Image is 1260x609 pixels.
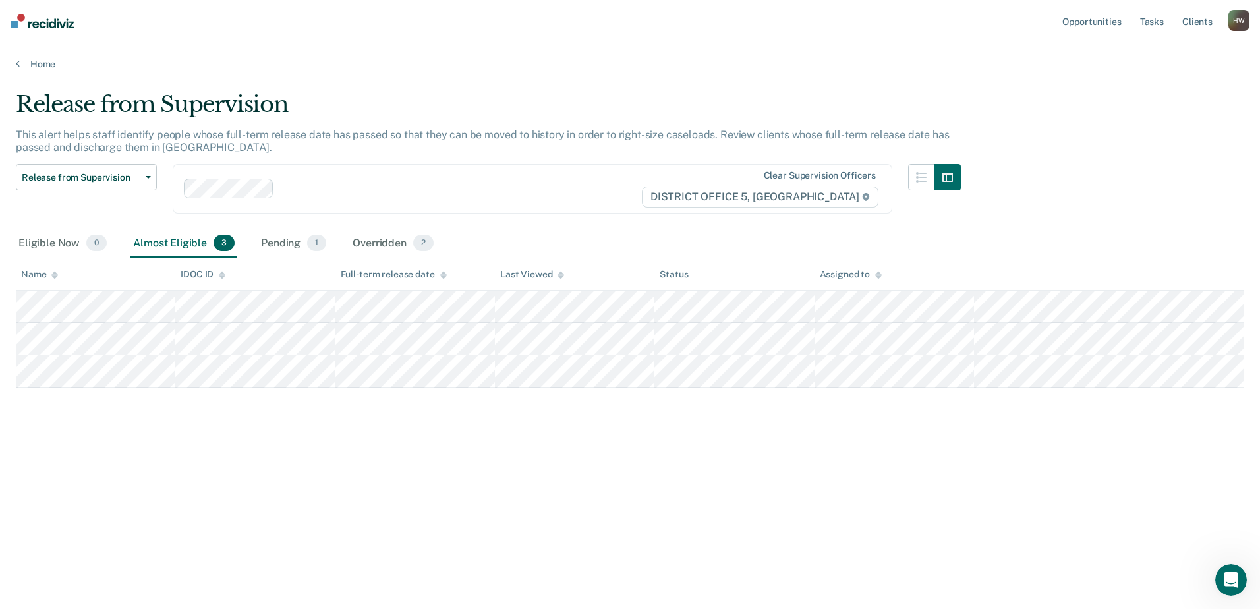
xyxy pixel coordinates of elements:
[130,229,237,258] div: Almost Eligible3
[86,235,107,252] span: 0
[660,269,688,280] div: Status
[22,172,140,183] span: Release from Supervision
[1228,10,1249,31] button: HW
[21,269,58,280] div: Name
[1228,10,1249,31] div: H W
[16,129,949,154] p: This alert helps staff identify people whose full-term release date has passed so that they can b...
[16,164,157,190] button: Release from Supervision
[350,229,436,258] div: Overridden2
[11,14,74,28] img: Recidiviz
[16,229,109,258] div: Eligible Now0
[307,235,326,252] span: 1
[1215,564,1247,596] iframe: Intercom live chat
[16,58,1244,70] a: Home
[258,229,329,258] div: Pending1
[341,269,447,280] div: Full-term release date
[764,170,876,181] div: Clear supervision officers
[820,269,882,280] div: Assigned to
[413,235,434,252] span: 2
[16,91,961,129] div: Release from Supervision
[214,235,235,252] span: 3
[500,269,564,280] div: Last Viewed
[181,269,225,280] div: IDOC ID
[642,187,878,208] span: DISTRICT OFFICE 5, [GEOGRAPHIC_DATA]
